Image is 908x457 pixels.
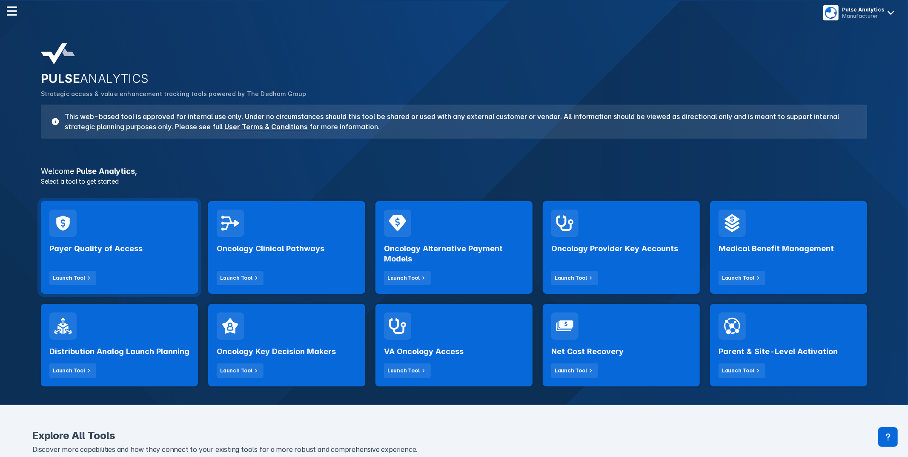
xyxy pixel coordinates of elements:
a: Medical Benefit ManagementLaunch Tool [710,201,867,294]
h2: Payer Quality of Access [49,244,143,254]
img: menu button [825,7,837,19]
div: Launch Tool [555,367,587,375]
h2: Net Cost Recovery [551,346,624,357]
div: Launch Tool [220,274,252,282]
p: Discover more capabilities and how they connect to your existing tools for a more robust and comp... [32,444,876,455]
button: Launch Tool [719,271,765,285]
button: Launch Tool [49,271,96,285]
button: Launch Tool [551,363,598,378]
img: pulse-analytics-logo [41,43,75,65]
img: menu--horizontal.svg [7,6,17,16]
a: Payer Quality of AccessLaunch Tool [41,201,198,294]
a: Net Cost RecoveryLaunch Tool [543,304,700,386]
a: User Terms & Conditions [224,122,308,131]
div: Launch Tool [53,274,85,282]
div: Launch Tool [220,367,252,375]
div: Launch Tool [387,274,420,282]
a: VA Oncology AccessLaunch Tool [375,304,533,386]
div: Launch Tool [53,367,85,375]
h2: Distribution Analog Launch Planning [49,346,189,357]
a: Parent & Site-Level ActivationLaunch Tool [710,304,867,386]
h2: PULSE [41,71,867,86]
h2: Oncology Key Decision Makers [217,346,336,357]
button: Launch Tool [384,271,431,285]
h2: VA Oncology Access [384,346,464,357]
p: Strategic access & value enhancement tracking tools powered by The Dedham Group [41,89,867,99]
h2: Medical Benefit Management [719,244,834,254]
div: Contact Support [878,427,898,447]
div: Pulse Analytics [842,6,884,13]
div: Launch Tool [555,274,587,282]
h2: Explore All Tools [32,431,876,441]
h3: This web-based tool is approved for internal use only. Under no circumstances should this tool be... [60,111,857,132]
button: Launch Tool [384,363,431,378]
button: Launch Tool [217,271,264,285]
p: Select a tool to get started: [36,177,872,186]
a: Oncology Provider Key AccountsLaunch Tool [543,201,700,294]
a: Oncology Key Decision MakersLaunch Tool [208,304,365,386]
div: Launch Tool [722,274,754,282]
button: Launch Tool [49,363,96,378]
h3: Pulse Analytics , [36,167,872,175]
h2: Oncology Alternative Payment Models [384,244,524,264]
h2: Oncology Clinical Pathways [217,244,324,254]
span: ANALYTICS [80,71,149,86]
a: Oncology Alternative Payment ModelsLaunch Tool [375,201,533,294]
span: Welcome [41,167,74,176]
div: Launch Tool [722,367,754,375]
div: Launch Tool [387,367,420,375]
a: Oncology Clinical PathwaysLaunch Tool [208,201,365,294]
button: Launch Tool [217,363,264,378]
h2: Parent & Site-Level Activation [719,346,838,357]
div: Manufacturer [842,13,884,19]
h2: Oncology Provider Key Accounts [551,244,678,254]
a: Distribution Analog Launch PlanningLaunch Tool [41,304,198,386]
button: Launch Tool [551,271,598,285]
button: Launch Tool [719,363,765,378]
